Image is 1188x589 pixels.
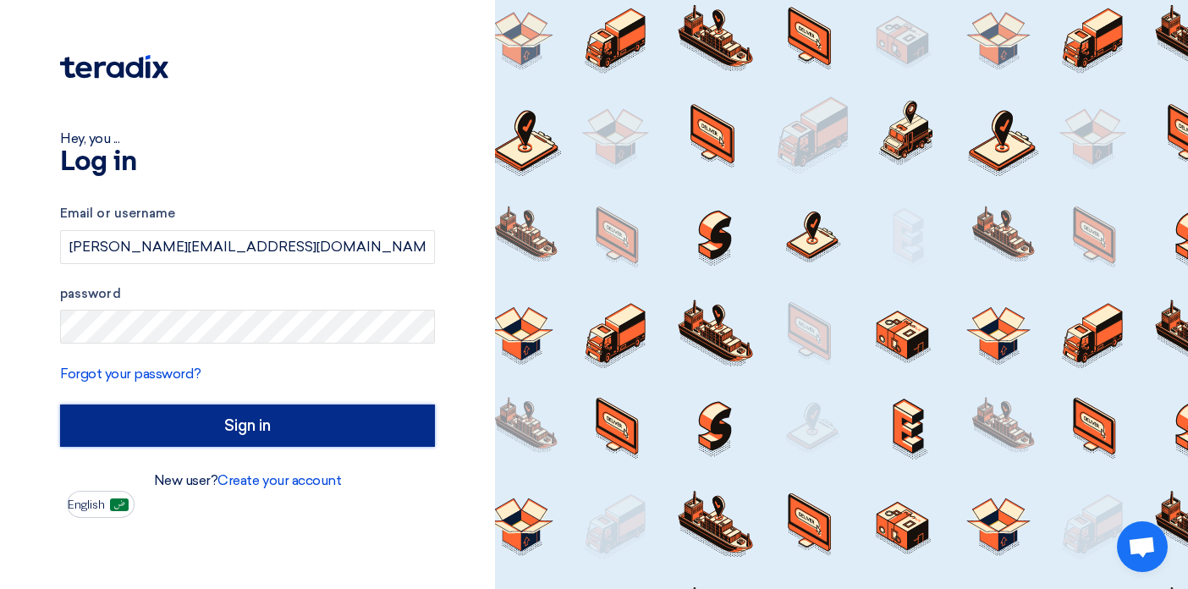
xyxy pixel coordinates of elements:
[217,472,341,488] a: Create your account
[67,491,135,518] button: English
[110,498,129,511] img: ar-AR.png
[60,230,435,264] input: Enter your business email or username
[60,286,121,301] font: password
[60,149,136,176] font: Log in
[60,130,119,146] font: Hey, you ...
[60,206,175,221] font: Email or username
[60,366,201,382] a: Forgot your password?
[154,472,218,488] font: New user?
[1117,521,1168,572] div: Open chat
[60,55,168,79] img: Teradix logo
[68,498,105,512] font: English
[60,405,435,447] input: Sign in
